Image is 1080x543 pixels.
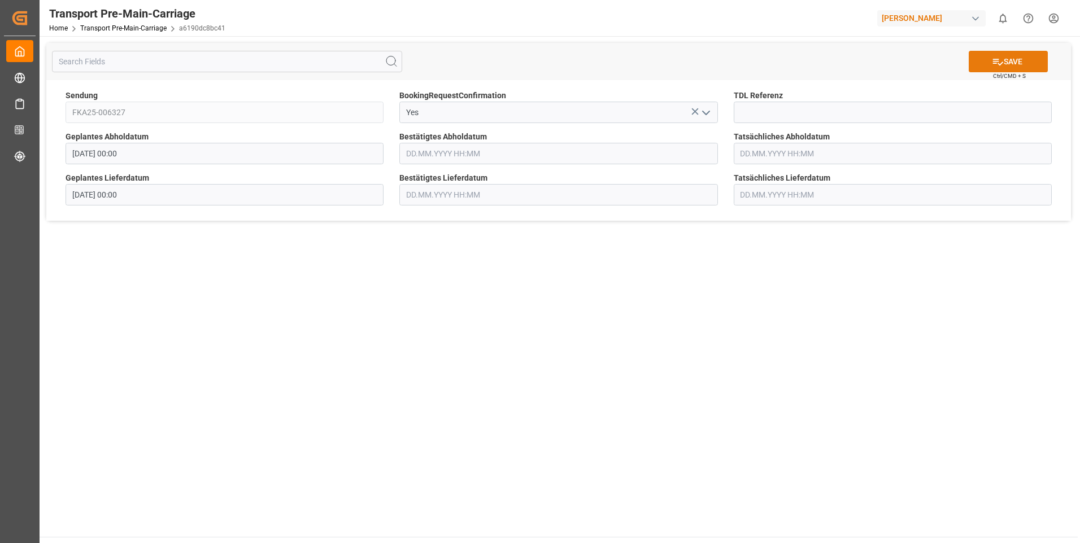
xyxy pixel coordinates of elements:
input: DD.MM.YYYY HH:MM [399,143,717,164]
input: DD.MM.YYYY HH:MM [734,184,1052,205]
input: Search Fields [52,51,402,72]
input: DD.MM.YYYY HH:MM [66,184,384,205]
div: Transport Pre-Main-Carriage [49,5,225,22]
a: Home [49,24,68,32]
span: Ctrl/CMD + S [993,72,1026,80]
button: Help Center [1016,6,1041,31]
button: [PERSON_NAME] [877,7,990,29]
span: Tatsächliches Abholdatum [734,131,830,143]
button: show 0 new notifications [990,6,1016,31]
a: Transport Pre-Main-Carriage [80,24,167,32]
span: Bestätigtes Abholdatum [399,131,487,143]
span: BookingRequestConfirmation [399,90,506,102]
button: open menu [696,104,713,121]
span: Bestätigtes Lieferdatum [399,172,487,184]
input: DD.MM.YYYY HH:MM [734,143,1052,164]
button: SAVE [969,51,1048,72]
div: [PERSON_NAME] [877,10,986,27]
span: Tatsächliches Lieferdatum [734,172,830,184]
span: TDL Referenz [734,90,783,102]
span: Sendung [66,90,98,102]
span: Geplantes Lieferdatum [66,172,149,184]
input: DD.MM.YYYY HH:MM [399,184,717,205]
input: DD.MM.YYYY HH:MM [66,143,384,164]
span: Geplantes Abholdatum [66,131,149,143]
